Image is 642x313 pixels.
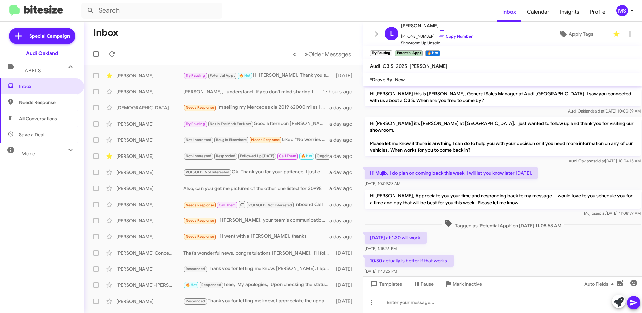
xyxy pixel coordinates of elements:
[21,151,35,157] span: More
[251,138,280,142] span: Needs Response
[555,2,585,22] a: Insights
[396,63,407,69] span: 2025
[453,278,482,290] span: Mark Inactive
[186,154,212,158] span: Not-Interested
[26,50,58,57] div: Audi Oakland
[29,33,70,39] span: Special Campaign
[93,27,118,38] h1: Inbox
[186,267,205,271] span: Responded
[594,211,606,216] span: said at
[421,278,434,290] span: Pause
[584,211,641,216] span: Mujib [DATE] 11:08:39 AM
[116,298,183,305] div: [PERSON_NAME]
[116,72,183,79] div: [PERSON_NAME]
[333,282,358,288] div: [DATE]
[183,217,329,224] div: Hi [PERSON_NAME], your team's communication is all over the place.
[186,170,230,174] span: VOI SOLD, Not Interested
[116,250,183,256] div: [PERSON_NAME] Concepts Llc
[116,282,183,288] div: [PERSON_NAME]-[PERSON_NAME]
[365,246,397,251] span: [DATE] 1:15:26 PM
[183,185,329,192] div: Also, can you get me pictures of the other one listed for 30998
[329,185,358,192] div: a day ago
[329,217,358,224] div: a day ago
[616,5,628,16] div: MS
[116,185,183,192] div: [PERSON_NAME]
[365,269,397,274] span: [DATE] 1:43:26 PM
[289,47,355,61] nav: Page navigation example
[395,77,405,83] span: New
[401,21,473,30] span: [PERSON_NAME]
[317,154,356,158] span: Ongoing Conversation
[201,283,221,287] span: Responded
[585,2,611,22] a: Profile
[333,250,358,256] div: [DATE]
[329,104,358,111] div: a day ago
[425,50,440,56] small: 🔥 Hot
[186,234,214,239] span: Needs Response
[19,115,57,122] span: All Conversations
[116,169,183,176] div: [PERSON_NAME]
[186,283,197,287] span: 🔥 Hot
[219,203,236,207] span: Call Them
[301,47,355,61] button: Next
[329,137,358,143] div: a day ago
[439,278,488,290] button: Mark Inactive
[183,136,329,144] div: Liked “No worries at all, congrats on the new car! If you…”
[383,63,393,69] span: Q3 S
[370,77,392,83] span: *Drove By
[308,51,351,58] span: Older Messages
[390,28,394,39] span: L
[323,88,358,95] div: 17 hours ago
[240,154,275,158] span: Followed Up [DATE]
[329,169,358,176] div: a day ago
[438,34,473,39] a: Copy Number
[216,138,247,142] span: Bought Elsewhere
[401,40,473,46] span: Showroom Up Unsold
[410,63,447,69] span: [PERSON_NAME]
[329,153,358,160] div: a day ago
[407,278,439,290] button: Pause
[116,201,183,208] div: [PERSON_NAME]
[186,105,214,110] span: Needs Response
[186,122,205,126] span: Try Pausing
[183,281,333,289] div: I see, My apologies, Upon checking the status of the vehicle, It seems like the vehicle was sold.
[365,117,641,156] p: Hi [PERSON_NAME] it's [PERSON_NAME] at [GEOGRAPHIC_DATA]. I just wanted to follow up and thank yo...
[183,120,329,128] div: Good afternoon [PERSON_NAME]. No worries at all, I understand you're not ready to move forward ju...
[183,88,323,95] div: [PERSON_NAME], I understand. If you don’t mind sharing the quote you received from [GEOGRAPHIC_DA...
[333,298,358,305] div: [DATE]
[569,158,641,163] span: Audi Oakland [DATE] 10:04:15 AM
[293,50,297,58] span: «
[183,297,333,305] div: Thank you for letting me know, I appreciate the update. If you have another vehicle in mind or so...
[329,201,358,208] div: a day ago
[363,278,407,290] button: Templates
[365,255,454,267] p: 10:30 actually is better if that works.
[183,152,329,160] div: Just emailed you a link to our online credit application. Once you fill it out and submit it, ple...
[81,3,222,19] input: Search
[19,131,44,138] span: Save a Deal
[442,219,564,229] span: Tagged as 'Potential Appt' on [DATE] 11:08:58 AM
[395,50,422,56] small: Potential Appt
[248,203,292,207] span: VOI SOLD, Not Interested
[183,250,333,256] div: That’s wonderful news, congratulations [PERSON_NAME], I’ll follow up with our finance team to get...
[116,137,183,143] div: [PERSON_NAME]
[116,104,183,111] div: [DEMOGRAPHIC_DATA][PERSON_NAME]
[183,265,333,273] div: Thank you for letting me know, [PERSON_NAME]. I appreciate you already coming in. I’d love to per...
[210,122,251,126] span: Not In The Mark For Now
[19,83,76,90] span: Inbox
[365,232,427,244] p: [DATE] at 1:30 will work.
[497,2,521,22] span: Inbox
[333,266,358,272] div: [DATE]
[116,88,183,95] div: [PERSON_NAME]
[9,28,75,44] a: Special Campaign
[183,233,329,240] div: Hi I went with a [PERSON_NAME], thanks
[333,72,358,79] div: [DATE]
[186,203,214,207] span: Needs Response
[521,2,555,22] span: Calendar
[401,30,473,40] span: [PHONE_NUMBER]
[186,299,205,303] span: Responded
[289,47,301,61] button: Previous
[19,99,76,106] span: Needs Response
[183,72,333,79] div: HI [PERSON_NAME], Thank you so much for confirming your appointment with us for [DATE] at 10:30am...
